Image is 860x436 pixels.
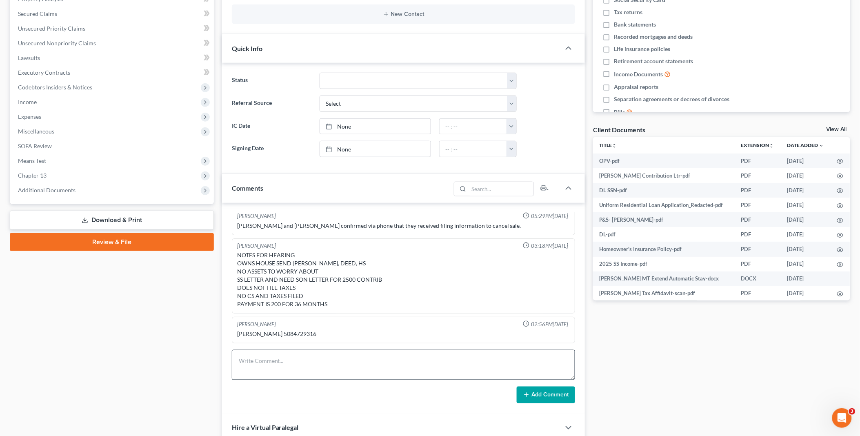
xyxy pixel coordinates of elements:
a: None [320,119,431,134]
span: Appraisal reports [614,83,659,91]
div: [PERSON_NAME] [237,320,276,328]
span: Chapter 13 [18,172,47,179]
label: IC Date [228,118,316,135]
div: NOTES FOR HEARING OWNS HOUSE SEND [PERSON_NAME], DEED, HS NO ASSETS TO WORRY ABOUT SS LETTER AND ... [237,251,570,308]
a: Unsecured Nonpriority Claims [11,36,214,51]
td: [DATE] [781,153,831,168]
td: PDF [735,183,781,198]
td: [DATE] [781,227,831,242]
span: Hire a Virtual Paralegal [232,424,299,432]
td: DL SSN-pdf [593,183,735,198]
span: Tax returns [614,8,643,16]
span: Retirement account statements [614,57,693,65]
td: [DATE] [781,168,831,183]
td: PDF [735,198,781,212]
td: PDF [735,257,781,271]
span: Codebtors Insiders & Notices [18,84,92,91]
span: Bank statements [614,20,656,29]
td: [PERSON_NAME] Contribution Ltr-pdf [593,168,735,183]
span: Comments [232,184,263,192]
td: OPV-pdf [593,153,735,168]
a: Titleunfold_more [600,142,617,148]
a: Unsecured Priority Claims [11,21,214,36]
td: [DATE] [781,212,831,227]
td: PDF [735,242,781,256]
a: View All [827,127,847,132]
iframe: Intercom live chat [832,408,852,428]
input: Search... [469,182,534,196]
td: [DATE] [781,242,831,256]
div: [PERSON_NAME] [237,242,276,250]
span: Recorded mortgages and deeds [614,33,693,41]
td: [DATE] [781,271,831,286]
i: unfold_more [612,143,617,148]
div: [PERSON_NAME] and [PERSON_NAME] confirmed via phone that they received filing information to canc... [237,222,570,230]
a: Download & Print [10,211,214,230]
td: PDF [735,168,781,183]
label: Status [228,73,316,89]
div: [PERSON_NAME] 5084729316 [237,330,570,338]
label: Referral Source [228,96,316,112]
a: SOFA Review [11,139,214,153]
td: Homeowner's Insurance Policy-pdf [593,242,735,256]
span: SOFA Review [18,142,52,149]
span: Quick Info [232,44,262,52]
span: Unsecured Nonpriority Claims [18,40,96,47]
td: [DATE] [781,286,831,301]
i: expand_more [819,143,824,148]
span: Miscellaneous [18,128,54,135]
a: Extensionunfold_more [741,142,774,148]
span: Lawsuits [18,54,40,61]
span: Income [18,98,37,105]
span: Life insurance policies [614,45,671,53]
a: Date Added expand_more [787,142,824,148]
td: DL-pdf [593,227,735,242]
a: Lawsuits [11,51,214,65]
td: PDF [735,286,781,301]
td: PDF [735,212,781,227]
td: [PERSON_NAME] Tax Affidavit-scan-pdf [593,286,735,301]
span: Secured Claims [18,10,57,17]
td: [DATE] [781,257,831,271]
td: PDF [735,153,781,168]
td: P&S- [PERSON_NAME]-pdf [593,212,735,227]
td: DOCX [735,271,781,286]
td: [DATE] [781,183,831,198]
td: Uniform Residential Loan Application_Redacted-pdf [593,198,735,212]
input: -- : -- [440,141,507,157]
button: Add Comment [517,387,575,404]
span: Additional Documents [18,187,76,194]
input: -- : -- [440,119,507,134]
label: Signing Date [228,141,316,157]
span: Expenses [18,113,41,120]
span: Income Documents [614,70,663,78]
span: Means Test [18,157,46,164]
a: None [320,141,431,157]
td: 2025 SS Income-pdf [593,257,735,271]
span: 02:56PM[DATE] [531,320,568,328]
a: Review & File [10,233,214,251]
span: 03:18PM[DATE] [531,242,568,250]
span: Executory Contracts [18,69,70,76]
span: 3 [849,408,856,415]
span: Separation agreements or decrees of divorces [614,95,730,103]
div: Client Documents [593,125,645,134]
a: Executory Contracts [11,65,214,80]
span: 05:29PM[DATE] [531,212,568,220]
td: PDF [735,227,781,242]
td: [DATE] [781,198,831,212]
td: [PERSON_NAME] MT Extend Automatic Stay-docx [593,271,735,286]
span: Unsecured Priority Claims [18,25,85,32]
span: Bills [614,108,625,116]
div: [PERSON_NAME] [237,212,276,220]
a: Secured Claims [11,7,214,21]
button: New Contact [238,11,569,18]
i: unfold_more [769,143,774,148]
